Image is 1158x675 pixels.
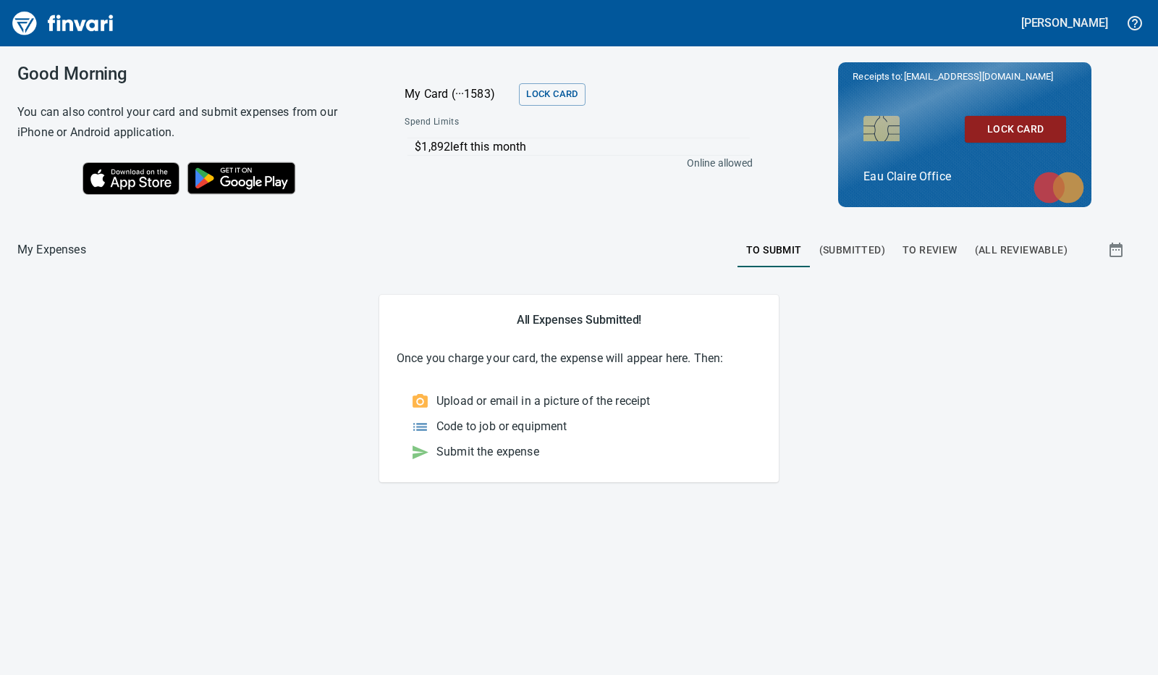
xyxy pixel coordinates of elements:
span: (All Reviewable) [975,241,1068,259]
h5: All Expenses Submitted! [397,312,761,327]
p: Upload or email in a picture of the receipt [436,393,650,410]
p: My Expenses [17,241,86,259]
span: [EMAIL_ADDRESS][DOMAIN_NAME] [903,70,1055,83]
span: To Submit [746,241,802,259]
p: Receipts to: [853,70,1077,84]
p: Code to job or equipment [436,418,567,435]
button: Lock Card [519,83,585,106]
nav: breadcrumb [17,241,86,259]
p: Once you charge your card, the expense will appear here. Then: [397,350,761,367]
h3: Good Morning [17,64,368,84]
span: (Submitted) [819,241,885,259]
img: Finvari [9,6,117,41]
p: Eau Claire Office [863,168,1066,185]
button: Lock Card [965,116,1066,143]
p: $1,892 left this month [415,138,749,156]
button: Show transactions within a particular date range [1094,232,1141,267]
p: My Card (···1583) [405,85,513,103]
h5: [PERSON_NAME] [1021,15,1108,30]
span: Lock Card [976,120,1055,138]
button: [PERSON_NAME] [1018,12,1112,34]
img: Get it on Google Play [179,154,304,202]
span: Lock Card [526,86,578,103]
span: To Review [903,241,958,259]
h6: You can also control your card and submit expenses from our iPhone or Android application. [17,102,368,143]
img: mastercard.svg [1026,164,1091,211]
span: Spend Limits [405,115,604,130]
img: Download on the App Store [83,162,179,195]
p: Online allowed [393,156,753,170]
p: Submit the expense [436,443,539,461]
